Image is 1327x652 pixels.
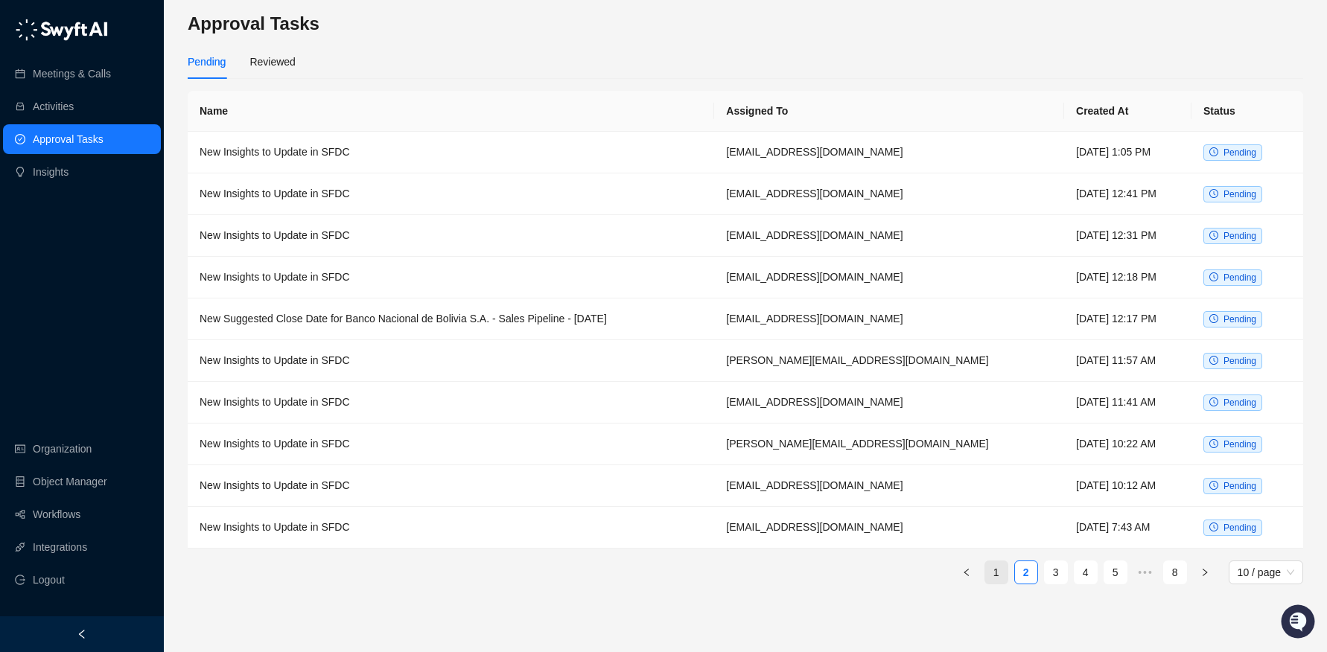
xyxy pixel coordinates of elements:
[1223,189,1256,199] span: Pending
[1223,231,1256,241] span: Pending
[188,298,714,340] td: New Suggested Close Date for Banco Nacional de Bolivia S.A. - Sales Pipeline - [DATE]
[51,135,244,150] div: Start new chat
[33,124,104,154] a: Approval Tasks
[15,60,271,83] p: Welcome 👋
[30,208,55,223] span: Docs
[962,568,971,577] span: left
[1209,439,1218,448] span: clock-circle
[33,499,80,529] a: Workflows
[714,298,1064,340] td: [EMAIL_ADDRESS][DOMAIN_NAME]
[1223,147,1256,158] span: Pending
[1064,424,1191,465] td: [DATE] 10:22 AM
[1045,561,1067,584] a: 3
[1104,560,1127,584] li: 5
[1133,560,1157,584] li: Next 5 Pages
[1193,560,1217,584] button: right
[1209,522,1218,531] span: clock-circle
[714,465,1064,507] td: [EMAIL_ADDRESS][DOMAIN_NAME]
[1075,561,1097,584] a: 4
[9,202,61,229] a: 📚Docs
[1229,560,1303,584] div: Page Size
[188,12,1303,36] h3: Approval Tasks
[985,561,1008,584] a: 1
[188,424,714,465] td: New Insights to Update in SFDC
[1064,257,1191,298] td: [DATE] 12:18 PM
[188,507,714,549] td: New Insights to Update in SFDC
[33,157,69,187] a: Insights
[714,132,1064,173] td: [EMAIL_ADDRESS][DOMAIN_NAME]
[15,83,271,107] h2: How can we help?
[1163,560,1187,584] li: 8
[1209,314,1218,323] span: clock-circle
[1209,231,1218,240] span: clock-circle
[33,434,92,464] a: Organization
[1133,560,1157,584] span: •••
[15,15,45,45] img: Swyft AI
[77,629,87,639] span: left
[15,575,25,585] span: logout
[714,507,1064,549] td: [EMAIL_ADDRESS][DOMAIN_NAME]
[1209,189,1218,198] span: clock-circle
[148,245,180,256] span: Pylon
[1064,382,1191,424] td: [DATE] 11:41 AM
[955,560,978,584] li: Previous Page
[1223,439,1256,450] span: Pending
[714,173,1064,215] td: [EMAIL_ADDRESS][DOMAIN_NAME]
[188,215,714,257] td: New Insights to Update in SFDC
[1223,314,1256,325] span: Pending
[714,340,1064,382] td: [PERSON_NAME][EMAIL_ADDRESS][DOMAIN_NAME]
[1209,397,1218,406] span: clock-circle
[714,382,1064,424] td: [EMAIL_ADDRESS][DOMAIN_NAME]
[1164,561,1186,584] a: 8
[188,382,714,424] td: New Insights to Update in SFDC
[33,467,107,496] a: Object Manager
[253,139,271,157] button: Start new chat
[714,91,1064,132] th: Assigned To
[714,215,1064,257] td: [EMAIL_ADDRESS][DOMAIN_NAME]
[1044,560,1068,584] li: 3
[1209,272,1218,281] span: clock-circle
[1279,603,1320,643] iframe: Open customer support
[1064,298,1191,340] td: [DATE] 12:17 PM
[984,560,1008,584] li: 1
[188,257,714,298] td: New Insights to Update in SFDC
[188,91,714,132] th: Name
[105,244,180,256] a: Powered byPylon
[1064,465,1191,507] td: [DATE] 10:12 AM
[1209,481,1218,490] span: clock-circle
[1200,568,1209,577] span: right
[955,560,978,584] button: left
[33,92,74,121] a: Activities
[188,132,714,173] td: New Insights to Update in SFDC
[1223,481,1256,491] span: Pending
[15,135,42,162] img: 5124521997842_fc6d7dfcefe973c2e489_88.png
[1104,561,1127,584] a: 5
[1015,561,1037,584] a: 2
[1064,91,1191,132] th: Created At
[1014,560,1038,584] li: 2
[1064,340,1191,382] td: [DATE] 11:57 AM
[82,208,115,223] span: Status
[249,54,295,70] div: Reviewed
[714,257,1064,298] td: [EMAIL_ADDRESS][DOMAIN_NAME]
[1223,522,1256,533] span: Pending
[1238,561,1294,584] span: 10 / page
[188,340,714,382] td: New Insights to Update in SFDC
[1191,91,1303,132] th: Status
[51,150,188,162] div: We're available if you need us!
[1064,132,1191,173] td: [DATE] 1:05 PM
[1064,215,1191,257] td: [DATE] 12:31 PM
[1223,272,1256,283] span: Pending
[33,565,65,595] span: Logout
[1223,356,1256,366] span: Pending
[33,59,111,89] a: Meetings & Calls
[1209,147,1218,156] span: clock-circle
[15,19,108,41] img: logo-05li4sbe.png
[1064,507,1191,549] td: [DATE] 7:43 AM
[188,173,714,215] td: New Insights to Update in SFDC
[1193,560,1217,584] li: Next Page
[188,465,714,507] td: New Insights to Update in SFDC
[33,532,87,562] a: Integrations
